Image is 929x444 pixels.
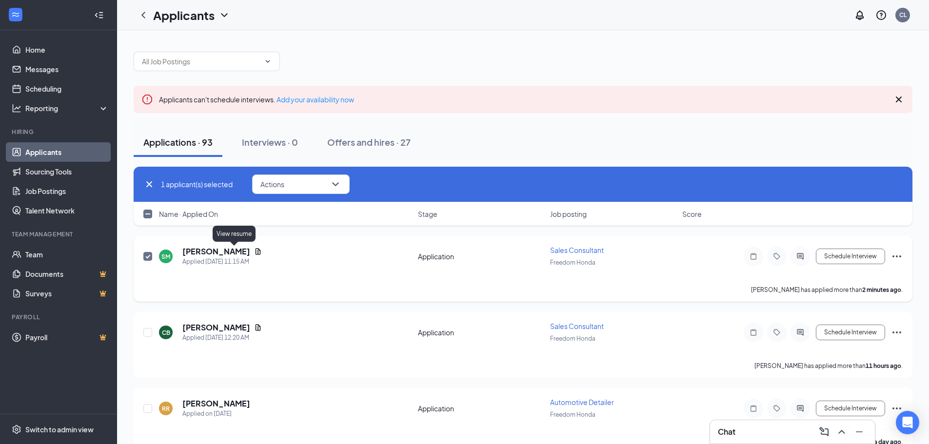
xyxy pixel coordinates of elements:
[25,245,109,264] a: Team
[327,136,411,148] div: Offers and hires · 27
[162,405,170,413] div: RR
[161,252,170,261] div: SM
[159,209,218,219] span: Name · Applied On
[771,252,783,260] svg: Tag
[816,325,885,340] button: Schedule Interview
[12,128,107,136] div: Hiring
[142,56,260,67] input: All Job Postings
[182,398,250,409] h5: [PERSON_NAME]
[875,9,887,21] svg: QuestionInfo
[748,328,759,336] svg: Note
[748,405,759,412] svg: Note
[330,178,341,190] svg: ChevronDown
[754,362,903,370] p: [PERSON_NAME] has applied more than .
[862,286,901,293] b: 2 minutes ago
[550,335,595,342] span: Freedom Honda
[143,136,213,148] div: Applications · 93
[94,10,104,20] svg: Collapse
[853,426,865,438] svg: Minimize
[418,328,544,337] div: Application
[25,328,109,347] a: PayrollCrown
[718,426,735,437] h3: Chat
[25,264,109,284] a: DocumentsCrown
[162,328,170,337] div: CB
[25,79,109,98] a: Scheduling
[891,403,903,414] svg: Ellipses
[25,162,109,181] a: Sourcing Tools
[550,322,604,330] span: Sales Consultant
[771,328,783,336] svg: Tag
[25,181,109,201] a: Job Postings
[25,201,109,220] a: Talent Network
[896,411,919,434] div: Open Intercom Messenger
[854,9,866,21] svg: Notifications
[25,59,109,79] a: Messages
[11,10,20,19] svg: WorkstreamLogo
[418,251,544,261] div: Application
[25,103,109,113] div: Reporting
[25,142,109,162] a: Applicants
[264,58,272,65] svg: ChevronDown
[218,9,230,21] svg: ChevronDown
[254,324,262,331] svg: Document
[794,328,806,336] svg: ActiveChat
[182,257,262,267] div: Applied [DATE] 11:15 AM
[794,252,806,260] svg: ActiveChat
[25,284,109,303] a: SurveysCrown
[550,398,614,406] span: Automotive Detailer
[182,322,250,333] h5: [PERSON_NAME]
[138,9,149,21] svg: ChevronLeft
[816,249,885,264] button: Schedule Interview
[182,409,250,419] div: Applied on [DATE]
[213,226,256,242] div: View resume
[682,209,702,219] span: Score
[277,95,354,104] a: Add your availability now
[143,178,155,190] svg: Cross
[12,425,21,434] svg: Settings
[771,405,783,412] svg: Tag
[12,230,107,238] div: Team Management
[550,259,595,266] span: Freedom Honda
[153,7,215,23] h1: Applicants
[12,103,21,113] svg: Analysis
[891,327,903,338] svg: Ellipses
[816,401,885,416] button: Schedule Interview
[816,424,832,440] button: ComposeMessage
[851,424,867,440] button: Minimize
[25,40,109,59] a: Home
[550,411,595,418] span: Freedom Honda
[141,94,153,105] svg: Error
[893,94,905,105] svg: Cross
[260,181,284,188] span: Actions
[25,425,94,434] div: Switch to admin view
[242,136,298,148] div: Interviews · 0
[891,251,903,262] svg: Ellipses
[12,313,107,321] div: Payroll
[418,209,437,219] span: Stage
[161,179,233,190] span: 1 applicant(s) selected
[836,426,848,438] svg: ChevronUp
[866,362,901,369] b: 11 hours ago
[159,95,354,104] span: Applicants can't schedule interviews.
[182,246,250,257] h5: [PERSON_NAME]
[748,252,759,260] svg: Note
[834,424,850,440] button: ChevronUp
[252,174,350,194] button: ActionsChevronDown
[818,426,830,438] svg: ComposeMessage
[550,209,587,219] span: Job posting
[418,404,544,413] div: Application
[899,11,907,19] div: CL
[794,405,806,412] svg: ActiveChat
[254,248,262,255] svg: Document
[182,333,262,343] div: Applied [DATE] 12:20 AM
[751,286,903,294] p: [PERSON_NAME] has applied more than .
[550,246,604,254] span: Sales Consultant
